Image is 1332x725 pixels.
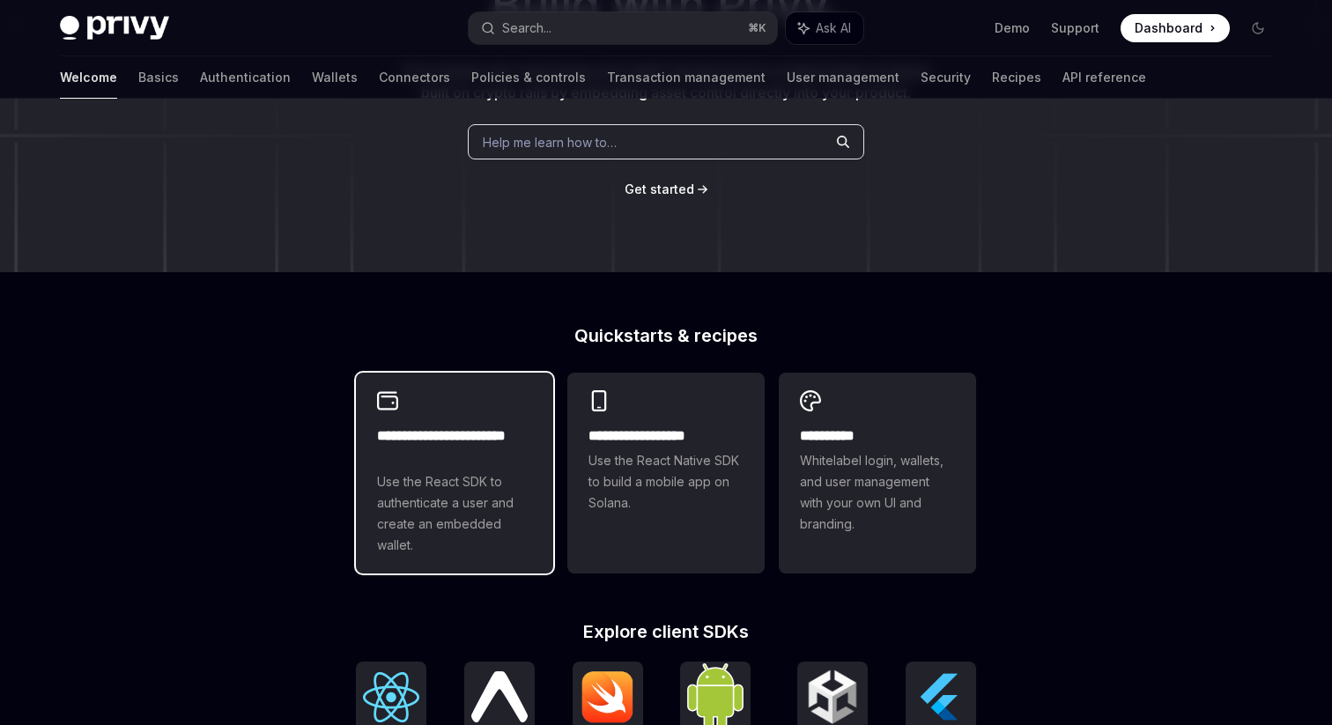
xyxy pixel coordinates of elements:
[787,56,899,99] a: User management
[992,56,1041,99] a: Recipes
[377,471,532,556] span: Use the React SDK to authenticate a user and create an embedded wallet.
[60,16,169,41] img: dark logo
[625,181,694,196] span: Get started
[312,56,358,99] a: Wallets
[804,669,861,725] img: Unity
[356,327,976,344] h2: Quickstarts & recipes
[1135,19,1202,37] span: Dashboard
[471,671,528,721] img: React Native
[1121,14,1230,42] a: Dashboard
[567,373,765,573] a: **** **** **** ***Use the React Native SDK to build a mobile app on Solana.
[816,19,851,37] span: Ask AI
[1062,56,1146,99] a: API reference
[625,181,694,198] a: Get started
[1051,19,1099,37] a: Support
[138,56,179,99] a: Basics
[200,56,291,99] a: Authentication
[580,670,636,723] img: iOS (Swift)
[356,623,976,640] h2: Explore client SDKs
[60,56,117,99] a: Welcome
[995,19,1030,37] a: Demo
[483,133,617,152] span: Help me learn how to…
[588,450,744,514] span: Use the React Native SDK to build a mobile app on Solana.
[469,12,777,44] button: Search...⌘K
[779,373,976,573] a: **** *****Whitelabel login, wallets, and user management with your own UI and branding.
[379,56,450,99] a: Connectors
[363,672,419,722] img: React
[471,56,586,99] a: Policies & controls
[748,21,766,35] span: ⌘ K
[800,450,955,535] span: Whitelabel login, wallets, and user management with your own UI and branding.
[1244,14,1272,42] button: Toggle dark mode
[786,12,863,44] button: Ask AI
[921,56,971,99] a: Security
[913,669,969,725] img: Flutter
[502,18,551,39] div: Search...
[607,56,766,99] a: Transaction management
